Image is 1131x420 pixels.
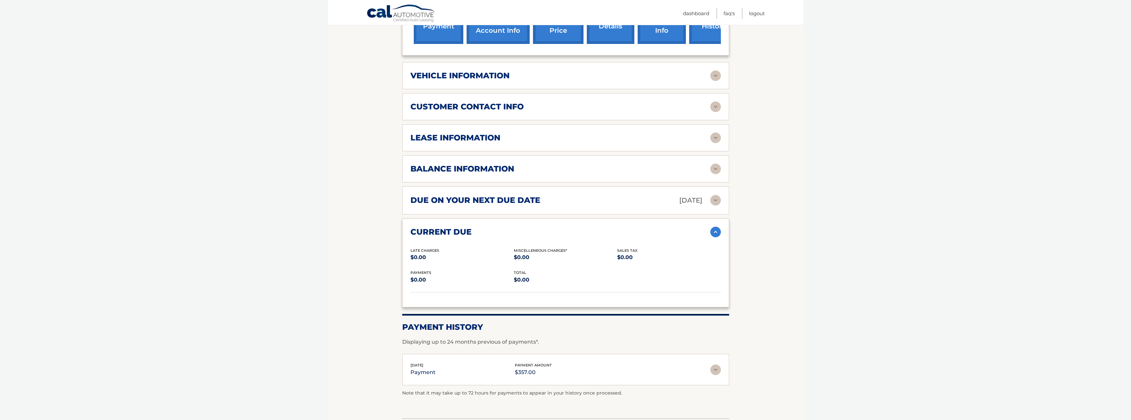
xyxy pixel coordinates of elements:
[410,248,439,253] span: Late Charges
[514,253,617,262] p: $0.00
[749,8,765,19] a: Logout
[515,368,552,377] p: $357.00
[710,133,721,143] img: accordion-rest.svg
[710,227,721,237] img: accordion-active.svg
[724,8,735,19] a: FAQ's
[410,195,540,205] h2: due on your next due date
[410,275,514,285] p: $0.00
[410,227,472,237] h2: current due
[367,4,436,23] a: Cal Automotive
[710,101,721,112] img: accordion-rest.svg
[617,248,638,253] span: Sales Tax
[617,253,721,262] p: $0.00
[410,270,431,275] span: payments
[514,275,617,285] p: $0.00
[710,164,721,174] img: accordion-rest.svg
[710,364,721,375] img: accordion-rest.svg
[710,195,721,206] img: accordion-rest.svg
[683,8,709,19] a: Dashboard
[402,322,729,332] h2: Payment History
[410,164,514,174] h2: balance information
[514,248,567,253] span: Miscelleneous Charges*
[679,195,702,206] p: [DATE]
[514,270,526,275] span: total
[402,389,729,397] p: Note that it may take up to 72 hours for payments to appear in your history once processed.
[402,338,729,346] p: Displaying up to 24 months previous of payments*.
[410,253,514,262] p: $0.00
[515,363,552,367] span: payment amount
[410,368,436,377] p: payment
[410,102,524,112] h2: customer contact info
[410,363,423,367] span: [DATE]
[710,70,721,81] img: accordion-rest.svg
[410,133,500,143] h2: lease information
[410,71,510,81] h2: vehicle information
